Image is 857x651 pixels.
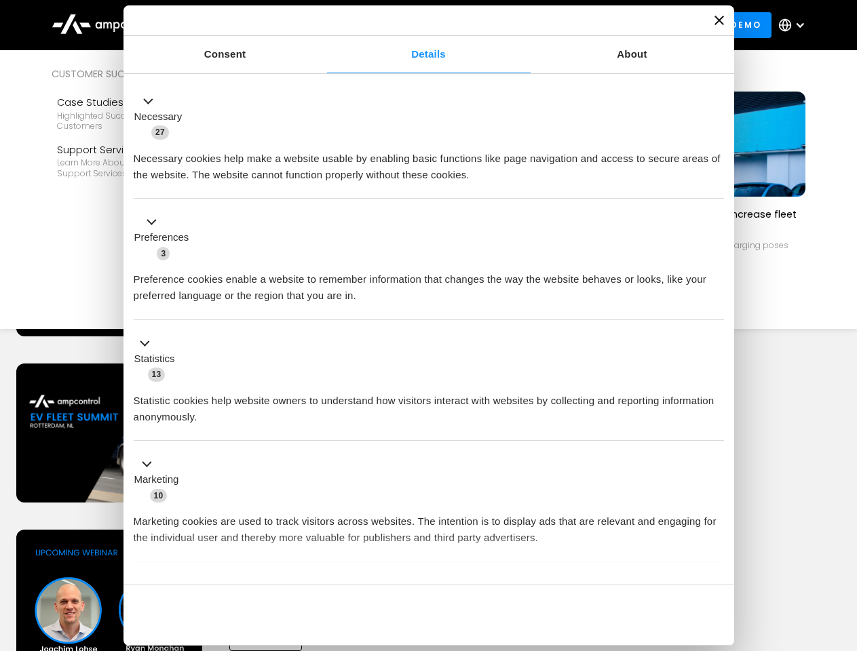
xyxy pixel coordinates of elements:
[150,489,168,502] span: 10
[57,142,214,157] div: Support Services
[57,95,214,110] div: Case Studies
[134,261,724,304] div: Preference cookies enable a website to remember information that changes the way the website beha...
[52,66,220,81] div: Customer success
[57,111,214,132] div: Highlighted success stories From Our Customers
[57,157,214,178] div: Learn more about Ampcontrol’s support services
[151,125,169,139] span: 27
[134,456,187,504] button: Marketing (10)
[531,36,734,73] a: About
[148,368,166,381] span: 13
[134,335,183,382] button: Statistics (13)
[123,36,327,73] a: Consent
[52,137,220,184] a: Support ServicesLearn more about Ampcontrol’s support services
[134,109,183,125] label: Necessary
[327,36,531,73] a: Details
[134,214,197,262] button: Preferences (3)
[134,503,724,546] div: Marketing cookies are used to track visitors across websites. The intention is to display ads tha...
[715,16,724,25] button: Close banner
[134,382,724,425] div: Statistic cookies help website owners to understand how visitors interact with websites by collec...
[134,140,724,183] div: Necessary cookies help make a website usable by enabling basic functions like page navigation and...
[134,472,179,488] label: Marketing
[529,595,723,635] button: Okay
[52,90,220,137] a: Case StudiesHighlighted success stories From Our Customers
[134,230,189,245] label: Preferences
[134,93,191,140] button: Necessary (27)
[224,579,237,593] span: 2
[157,247,170,260] span: 3
[134,577,245,594] button: Unclassified (2)
[134,351,175,367] label: Statistics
